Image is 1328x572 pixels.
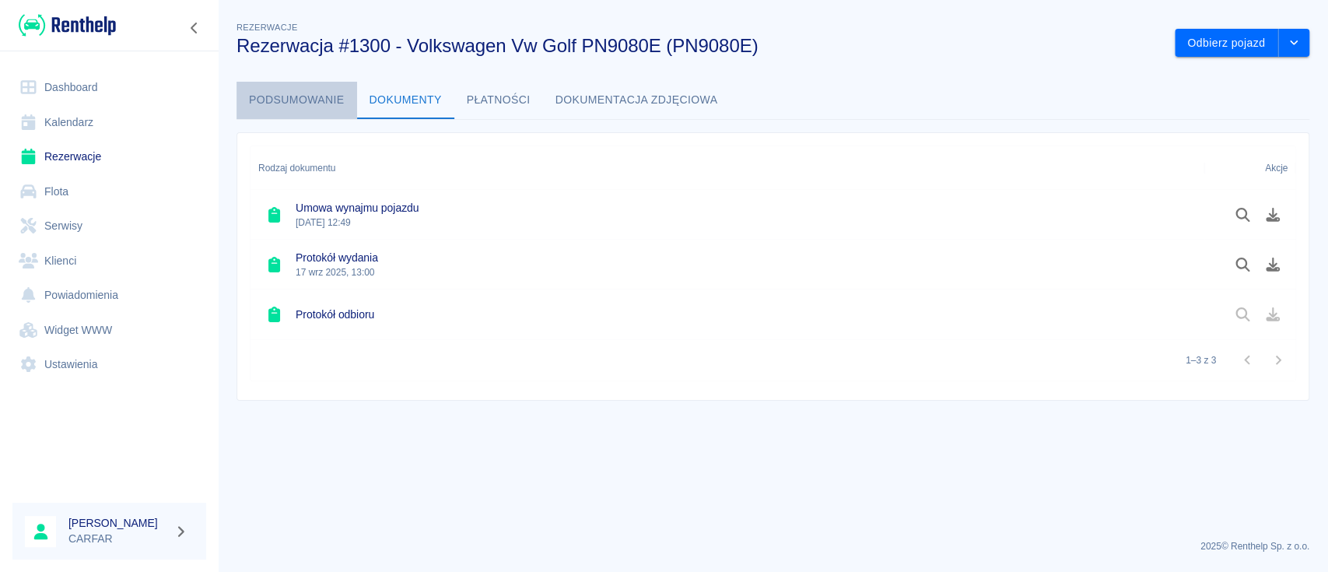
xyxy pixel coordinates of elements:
a: Serwisy [12,209,206,244]
a: Renthelp logo [12,12,116,38]
button: Dokumenty [357,82,454,119]
button: Dokumentacja zdjęciowa [543,82,731,119]
p: [DATE] 12:49 [296,216,419,230]
button: Pobierz dokument [1258,202,1288,228]
button: Odbierz pojazd [1175,29,1278,58]
a: Ustawienia [12,347,206,382]
button: Podgląd dokumentu [1228,202,1258,228]
div: Akcje [1204,146,1295,190]
a: Rezerwacje [12,139,206,174]
a: Kalendarz [12,105,206,140]
button: Podgląd dokumentu [1228,251,1258,278]
p: 1–3 z 3 [1186,353,1216,367]
button: Zwiń nawigację [183,18,206,38]
p: 2025 © Renthelp Sp. z o.o. [237,539,1309,553]
p: CARFAR [68,531,168,547]
a: Flota [12,174,206,209]
h6: [PERSON_NAME] [68,515,168,531]
button: Podsumowanie [237,82,357,119]
span: Rezerwacje [237,23,297,32]
button: Płatności [454,82,543,119]
h6: Protokół wydania [296,250,378,265]
button: Pobierz dokument [1258,251,1288,278]
h3: Rezerwacja #1300 - Volkswagen Vw Golf PN9080E (PN9080E) [237,35,1162,57]
a: Klienci [12,244,206,279]
div: Akcje [1265,146,1288,190]
p: 17 wrz 2025, 13:00 [296,265,378,279]
h6: Protokół odbioru [296,307,374,322]
a: Powiadomienia [12,278,206,313]
img: Renthelp logo [19,12,116,38]
div: Rodzaj dokumentu [251,146,1204,190]
h6: Umowa wynajmu pojazdu [296,200,419,216]
div: Rodzaj dokumentu [258,146,335,190]
button: drop-down [1278,29,1309,58]
a: Widget WWW [12,313,206,348]
a: Dashboard [12,70,206,105]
